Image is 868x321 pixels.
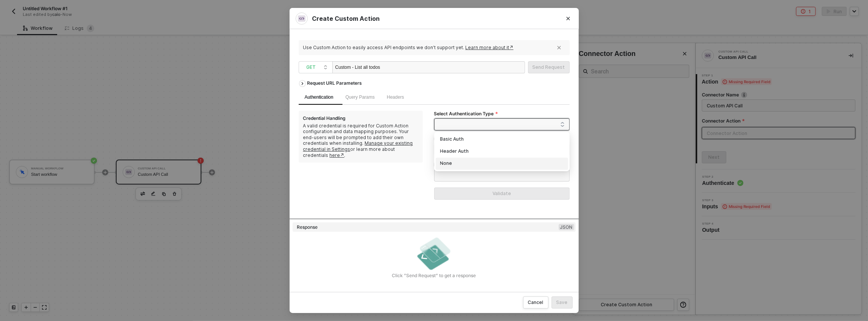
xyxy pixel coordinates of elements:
div: Custom - List all todos [335,62,411,74]
div: None [440,160,564,168]
button: Close [558,8,579,29]
img: empty-state-send-request [415,235,453,273]
span: GET [307,62,328,73]
a: Learn more about it↗ [466,45,514,50]
input: Password [434,169,570,181]
button: Validate [434,188,570,200]
div: Click ”Send Request” to get a response [293,273,576,279]
div: Header Auth [440,147,564,156]
button: Send Request [528,61,570,73]
button: Save [552,296,573,309]
span: icon-close [557,45,561,50]
div: Request URL Parameters [304,76,366,90]
div: Basic Auth [436,133,568,146]
div: Cancel [528,299,544,305]
a: Manage your existing credential in Settings [303,140,413,152]
button: Cancel [523,296,549,309]
div: Basic Auth [440,135,564,144]
div: Response [297,224,318,230]
a: here↗ [330,152,344,158]
div: Authentication [305,94,333,101]
span: icon-arrow-right [299,82,305,85]
div: Create Custom Action [296,12,573,25]
img: integration-icon [298,15,305,22]
div: Credential Handling [303,115,346,121]
label: Select Authentication Type [434,111,499,117]
div: Header Auth [436,146,568,158]
span: Headers [387,95,404,100]
div: None [436,158,568,170]
div: Use Custom Action to easily access API endpoints we don’t support yet. [303,45,553,51]
span: Query Params [346,95,375,100]
div: A valid credential is required for Custom Action configuration and data mapping purposes. Your en... [303,123,418,158]
span: JSON [559,224,574,231]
